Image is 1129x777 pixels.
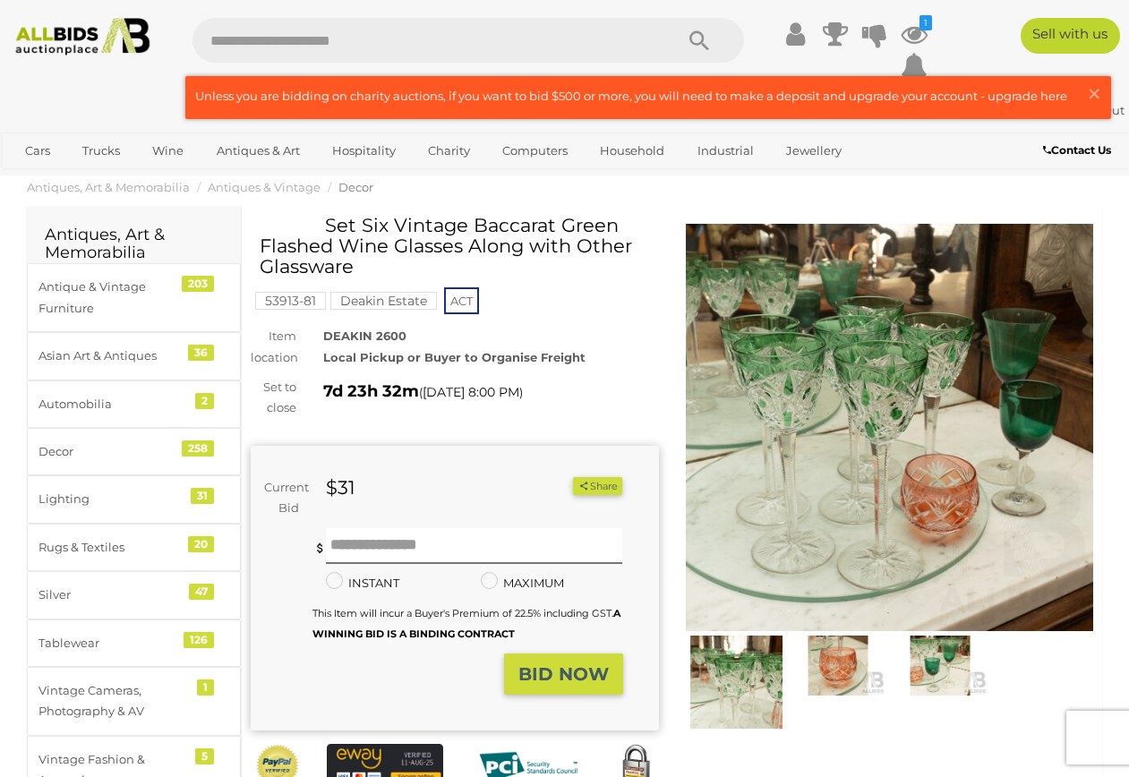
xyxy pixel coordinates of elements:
span: × [1086,76,1102,111]
a: Household [588,136,676,166]
span: ACT [444,287,479,314]
a: [GEOGRAPHIC_DATA] [149,166,299,195]
a: Rugs & Textiles 20 [27,524,241,571]
strong: 7d 23h 32m [323,381,419,401]
div: 31 [191,488,214,504]
b: Contact Us [1043,143,1111,157]
a: Deakin Estate [330,294,437,308]
a: Industrial [686,136,765,166]
img: Set Six Vintage Baccarat Green Flashed Wine Glasses Along with Other Glassware [791,636,885,696]
a: Trucks [71,136,132,166]
div: 1 [197,679,214,696]
li: Watch this item [552,477,570,495]
img: Allbids.com.au [8,18,158,55]
button: BID NOW [504,653,623,696]
mark: 53913-81 [255,292,326,310]
div: Item location [237,326,310,368]
a: 1 [901,18,928,50]
a: Vintage Cameras, Photography & AV 1 [27,667,241,736]
div: 258 [182,440,214,457]
div: 126 [184,632,214,648]
a: Lighting 31 [27,475,241,523]
div: Silver [38,585,186,605]
a: Silver 47 [27,571,241,619]
a: Decor [338,180,373,194]
label: INSTANT [326,573,399,593]
div: Rugs & Textiles [38,537,186,558]
mark: Deakin Estate [330,292,437,310]
div: 20 [188,536,214,552]
button: Share [573,477,622,496]
strong: DEAKIN 2600 [323,329,406,343]
a: Automobilia 2 [27,380,241,428]
div: Lighting [38,489,186,509]
div: 47 [189,584,214,600]
a: Sell with us [1021,18,1120,54]
a: Hospitality [321,136,407,166]
strong: Local Pickup or Buyer to Organise Freight [323,350,586,364]
a: Jewellery [774,136,853,166]
a: Computers [491,136,579,166]
div: Set to close [237,377,310,419]
a: Contact Us [1043,141,1116,160]
label: MAXIMUM [481,573,564,593]
a: Decor 258 [27,428,241,475]
div: 36 [188,345,214,361]
a: 53913-81 [255,294,326,308]
button: Search [654,18,744,63]
a: Antique & Vintage Furniture 203 [27,263,241,332]
div: 2 [195,393,214,409]
a: Antiques & Vintage [208,180,321,194]
div: 5 [195,748,214,764]
img: Set Six Vintage Baccarat Green Flashed Wine Glasses Along with Other Glassware [686,224,1094,632]
a: Sports [80,166,140,195]
a: Tablewear 126 [27,619,241,667]
div: Antique & Vintage Furniture [38,277,186,319]
a: Antiques & Art [205,136,312,166]
a: Antiques, Art & Memorabilia [27,180,190,194]
small: This Item will incur a Buyer's Premium of 22.5% including GST. [312,607,620,640]
div: 203 [182,276,214,292]
div: Current Bid [251,477,312,519]
h2: Antiques, Art & Memorabilia [45,226,223,262]
span: ( ) [419,385,523,399]
strong: BID NOW [518,663,609,685]
i: 1 [919,15,932,30]
div: Tablewear [38,633,186,653]
strong: $31 [326,476,355,499]
div: Vintage Cameras, Photography & AV [38,680,186,722]
img: Set Six Vintage Baccarat Green Flashed Wine Glasses Along with Other Glassware [690,636,783,729]
a: Asian Art & Antiques 36 [27,332,241,380]
a: Wine [141,136,195,166]
a: Office [13,166,71,195]
div: Automobilia [38,394,186,414]
div: Decor [38,441,186,462]
a: Cars [13,136,62,166]
img: Set Six Vintage Baccarat Green Flashed Wine Glasses Along with Other Glassware [894,636,987,696]
a: Charity [416,136,482,166]
span: [DATE] 8:00 PM [423,384,519,400]
div: Asian Art & Antiques [38,346,186,366]
h1: Set Six Vintage Baccarat Green Flashed Wine Glasses Along with Other Glassware [260,215,654,277]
